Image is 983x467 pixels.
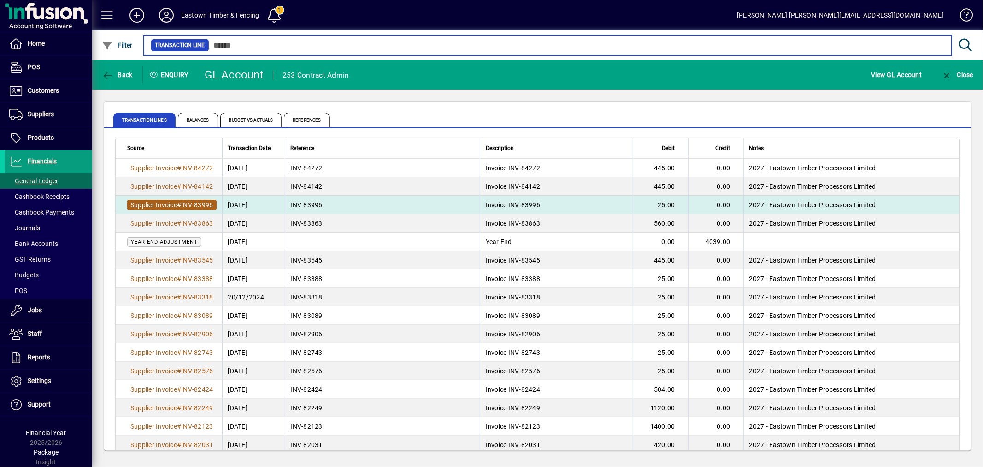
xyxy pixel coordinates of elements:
span: Description [486,143,514,153]
span: INV-82906 [291,330,323,338]
span: Invoice INV-82743 [486,349,540,356]
a: GST Returns [5,251,92,267]
span: INV-83863 [291,220,323,227]
td: 0.00 [688,325,743,343]
span: GST Returns [9,256,51,263]
span: Staff [28,330,42,337]
td: 0.00 [688,380,743,399]
span: # [177,423,181,430]
span: # [177,404,181,412]
td: 560.00 [633,214,688,233]
a: Budgets [5,267,92,283]
span: Transaction Line [155,41,205,50]
span: INV-84142 [291,183,323,190]
span: [DATE] [228,440,248,449]
a: Supplier Invoice#INV-82906 [127,329,217,339]
span: INV-83318 [291,293,323,301]
span: [DATE] [228,329,248,339]
span: Year end adjustment [131,239,198,245]
span: 2027 - Eastown Timber Processors Limited [749,367,876,375]
a: Reports [5,346,92,369]
a: POS [5,56,92,79]
td: 0.00 [688,177,743,196]
div: GL Account [205,67,264,82]
td: 25.00 [633,196,688,214]
span: INV-82576 [181,367,213,375]
td: 445.00 [633,251,688,269]
span: 2027 - Eastown Timber Processors Limited [749,404,876,412]
span: Supplier Invoice [130,386,177,393]
span: Invoice INV-83545 [486,257,540,264]
span: References [284,113,330,127]
a: Supplier Invoice#INV-82424 [127,384,217,395]
span: INV-84272 [181,164,213,172]
span: INV-83318 [181,293,213,301]
span: 2027 - Eastown Timber Processors Limited [749,330,876,338]
span: Customers [28,87,59,94]
span: [DATE] [228,163,248,173]
span: # [177,164,181,172]
span: INV-84142 [181,183,213,190]
td: 420.00 [633,436,688,454]
div: Reference [291,143,474,153]
span: Filter [102,42,133,49]
span: Jobs [28,306,42,314]
span: Reference [291,143,315,153]
a: General Ledger [5,173,92,189]
div: [PERSON_NAME] [PERSON_NAME][EMAIL_ADDRESS][DOMAIN_NAME] [737,8,944,23]
td: 25.00 [633,362,688,380]
span: INV-82743 [291,349,323,356]
span: Back [102,71,133,78]
span: Supplier Invoice [130,293,177,301]
span: Reports [28,353,50,361]
span: # [177,330,181,338]
button: Add [122,7,152,24]
span: Invoice INV-82906 [486,330,540,338]
td: 0.00 [688,436,743,454]
span: Package [34,449,59,456]
td: 0.00 [688,362,743,380]
span: [DATE] [228,237,248,246]
a: POS [5,283,92,299]
a: Cashbook Payments [5,204,92,220]
span: [DATE] [228,422,248,431]
a: Suppliers [5,103,92,126]
div: 253 Contract Admin [283,68,349,83]
span: INV-82424 [181,386,213,393]
span: # [177,220,181,227]
span: Invoice INV-84272 [486,164,540,172]
td: 445.00 [633,177,688,196]
span: 2027 - Eastown Timber Processors Limited [749,441,876,449]
span: INV-82906 [181,330,213,338]
span: 2027 - Eastown Timber Processors Limited [749,183,876,190]
span: Financials [28,157,57,165]
a: Cashbook Receipts [5,189,92,204]
app-page-header-button: Back [92,66,143,83]
span: INV-82031 [291,441,323,449]
span: INV-82031 [181,441,213,449]
button: Close [939,66,976,83]
span: 2027 - Eastown Timber Processors Limited [749,386,876,393]
span: 2027 - Eastown Timber Processors Limited [749,164,876,172]
span: # [177,201,181,209]
span: Balances [178,113,218,127]
span: Supplier Invoice [130,330,177,338]
span: [DATE] [228,182,248,191]
span: # [177,386,181,393]
span: Cashbook Payments [9,209,74,216]
div: Enquiry [143,67,198,82]
span: INV-84272 [291,164,323,172]
button: Filter [100,37,135,54]
td: 25.00 [633,288,688,306]
span: POS [9,287,27,294]
span: 2027 - Eastown Timber Processors Limited [749,257,876,264]
button: Profile [152,7,181,24]
a: Knowledge Base [953,2,971,32]
span: # [177,293,181,301]
span: Credit [716,143,730,153]
span: Financial Year [26,429,66,437]
span: [DATE] [228,348,248,357]
span: INV-82123 [291,423,323,430]
span: INV-82576 [291,367,323,375]
div: Debit [639,143,683,153]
